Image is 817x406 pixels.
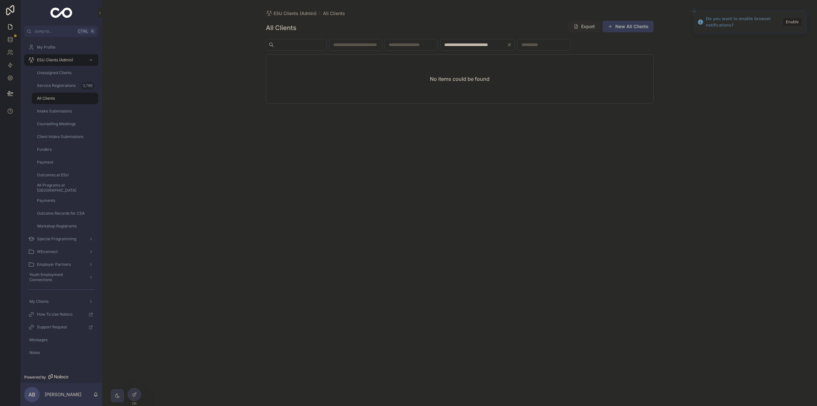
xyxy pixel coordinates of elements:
[37,83,76,88] span: Service Registrations
[430,75,490,83] h2: No items could be found
[37,134,83,139] span: Client Intake Submissions
[32,157,98,168] a: Payment
[24,296,98,307] a: My Clients
[32,208,98,219] a: Outcome Records for CSA
[32,118,98,130] a: Counselling Meetings
[77,28,89,34] span: Ctrl
[37,325,67,330] span: Support Request
[28,391,35,398] span: AB
[29,337,48,342] span: Messages
[507,42,514,47] button: Clear
[568,21,600,32] button: Export
[32,144,98,155] a: Funders
[29,299,49,304] span: My Clients
[24,334,98,346] a: Messages
[37,70,71,75] span: Unassigned Clients
[37,172,69,178] span: Outcomes at ESU
[90,29,95,34] span: K
[37,236,76,241] span: Special Programming
[37,262,71,267] span: Employer Partners
[37,147,52,152] span: Funders
[37,96,55,101] span: All Clients
[37,121,76,126] span: Counselling Meetings
[45,391,81,398] p: [PERSON_NAME]
[50,8,72,18] img: App logo
[37,249,58,254] span: WEconnect
[24,272,98,283] a: Youth Employment Connections
[24,321,98,333] a: Support Request
[32,169,98,181] a: Outcomes at ESU
[81,82,94,89] div: 3,786
[37,183,92,193] span: All Programs at [GEOGRAPHIC_DATA]
[29,350,40,355] span: Notes
[603,21,654,32] button: New All Clients
[37,45,56,50] span: My Profile
[24,233,98,245] a: Special Programming
[20,37,102,367] div: scrollable content
[32,131,98,142] a: Client Intake Submissions
[29,272,84,282] span: Youth Employment Connections
[24,246,98,257] a: WEconnect
[37,57,73,63] span: ESU Clients (Admin)
[24,54,98,66] a: ESU Clients (Admin)
[24,26,98,37] button: Jump to...CtrlK
[323,10,345,17] a: All Clients
[266,10,317,17] a: ESU Clients (Admin)
[32,67,98,79] a: Unassigned Clients
[32,220,98,232] a: Workshop Registrants
[32,195,98,206] a: Payments
[37,109,72,114] span: Intake Submissions
[32,182,98,194] a: All Programs at [GEOGRAPHIC_DATA]
[266,23,296,32] h1: All Clients
[20,372,102,383] a: Powered by
[34,29,75,34] span: Jump to...
[706,16,781,28] div: Do you want to enable browser notifications?
[37,160,53,165] span: Payment
[24,309,98,320] a: How To Use Noloco
[32,80,98,91] a: Service Registrations3,786
[37,211,85,216] span: Outcome Records for CSA
[37,312,72,317] span: How To Use Noloco
[783,18,801,26] button: Enable
[24,259,98,270] a: Employer Partners
[24,42,98,53] a: My Profile
[37,224,77,229] span: Workshop Registrants
[274,10,317,17] span: ESU Clients (Admin)
[24,375,46,380] span: Powered by
[37,198,55,203] span: Payments
[24,347,98,358] a: Notes
[691,8,698,15] button: Close toast
[32,93,98,104] a: All Clients
[32,105,98,117] a: Intake Submissions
